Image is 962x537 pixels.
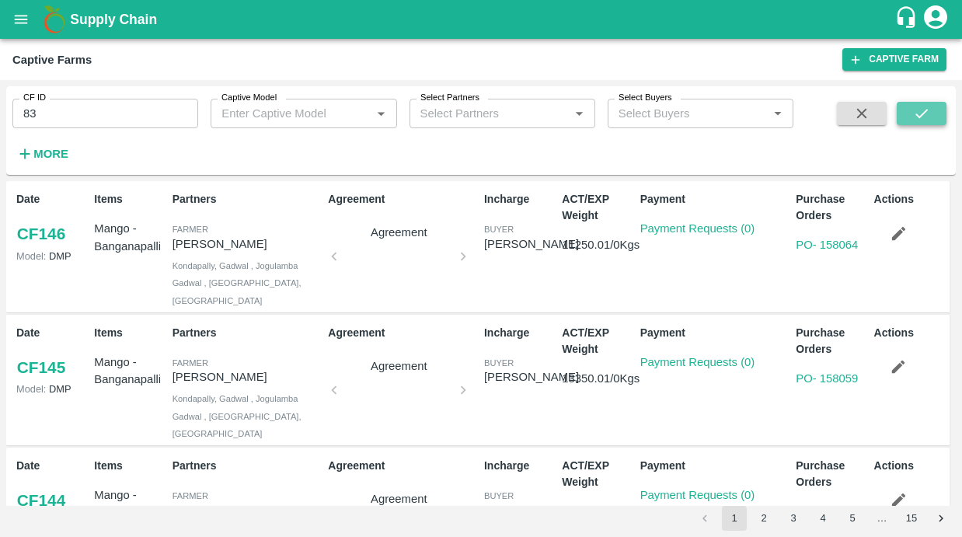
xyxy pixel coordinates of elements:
span: buyer [484,225,514,234]
p: Actions [874,458,946,474]
button: Go to next page [929,506,953,531]
span: Farmer [173,225,208,234]
p: Date [16,191,88,207]
strong: More [33,148,68,160]
span: Model: [16,250,46,262]
label: Select Buyers [619,92,672,104]
button: Open [569,103,589,124]
p: Agreement [328,325,478,341]
nav: pagination navigation [690,506,956,531]
b: Supply Chain [70,12,157,27]
p: Mango - Banganapalli [94,354,166,389]
button: Go to page 3 [781,506,806,531]
input: Enter CF ID [12,99,198,128]
p: 6324.99 / 0 Kgs [562,503,633,520]
p: Partners [173,325,322,341]
p: Agreement [340,357,457,375]
input: Enter Captive Model [215,103,366,124]
p: ACT/EXP Weight [562,191,633,224]
span: buyer [484,358,514,368]
p: Mango - Banganapalli [94,220,166,255]
p: Agreement [328,458,478,474]
p: [PERSON_NAME] [173,502,322,519]
span: Model: [16,383,46,395]
p: Partners [173,191,322,207]
input: Select Buyers [612,103,743,124]
p: Actions [874,325,946,341]
p: Incharge [484,325,556,341]
p: DMP [16,249,88,263]
p: Incharge [484,191,556,207]
p: Payment [640,191,790,207]
div: Captive Farms [12,50,92,70]
p: [PERSON_NAME] [173,368,322,385]
div: [PERSON_NAME] [484,235,579,253]
button: Open [371,103,391,124]
a: Payment Requests (0) [640,222,755,235]
span: Farmer [173,491,208,500]
p: Agreement [340,224,457,241]
p: Agreement [328,191,478,207]
a: CF145 [16,354,66,382]
button: Go to page 2 [751,506,776,531]
p: Payment [640,325,790,341]
button: Go to page 4 [810,506,835,531]
p: Items [94,458,166,474]
input: Select Partners [414,103,545,124]
div: customer-support [894,5,922,33]
p: Date [16,458,88,474]
p: Purchase Orders [796,458,867,490]
p: Items [94,325,166,341]
p: ACT/EXP Weight [562,325,633,357]
span: Farmer [173,358,208,368]
p: Purchase Orders [796,191,867,224]
label: Captive Model [221,92,277,104]
span: buyer [484,491,514,500]
p: ACT/EXP Weight [562,458,633,490]
button: Open [768,103,788,124]
a: Supply Chain [70,9,894,30]
p: Items [94,191,166,207]
span: Kondapally, Gadwal , Jogulamba Gadwal , [GEOGRAPHIC_DATA], [GEOGRAPHIC_DATA] [173,394,301,438]
img: logo [39,4,70,35]
p: Mango - Banganapalli [94,486,166,521]
p: Incharge [484,458,556,474]
p: [PERSON_NAME] [173,235,322,253]
a: CF146 [16,220,66,248]
label: CF ID [23,92,46,104]
p: Payment [640,458,790,474]
p: 11250.01 / 0 Kgs [562,236,633,253]
div: … [870,511,894,526]
span: Kondapally, Gadwal , Jogulamba Gadwal , [GEOGRAPHIC_DATA], [GEOGRAPHIC_DATA] [173,261,301,305]
p: Actions [874,191,946,207]
button: Go to page 5 [840,506,865,531]
a: PO- 158059 [796,372,858,385]
p: 13350.01 / 0 Kgs [562,370,633,387]
button: page 1 [722,506,747,531]
a: Payment Requests (0) [640,356,755,368]
button: open drawer [3,2,39,37]
a: Captive Farm [842,48,946,71]
p: DMP [16,382,88,396]
a: PO- 158064 [796,239,858,251]
label: Select Partners [420,92,479,104]
div: [PERSON_NAME] [484,502,579,519]
div: account of current user [922,3,950,36]
a: Payment Requests (0) [640,489,755,501]
a: CF144 [16,486,66,514]
div: [PERSON_NAME] [484,368,579,385]
p: Agreement [340,490,457,507]
p: Date [16,325,88,341]
button: Go to page 15 [899,506,924,531]
p: Purchase Orders [796,325,867,357]
button: More [12,141,72,167]
p: Partners [173,458,322,474]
